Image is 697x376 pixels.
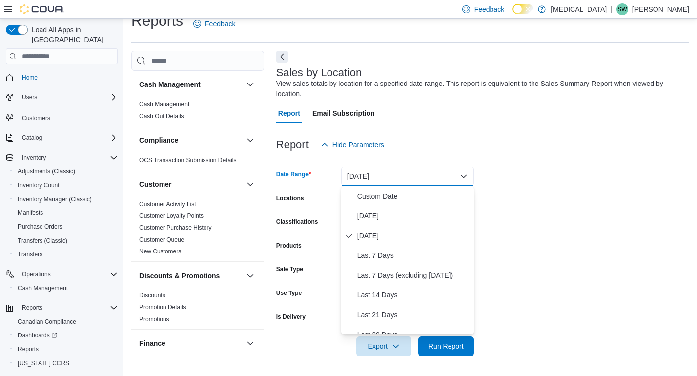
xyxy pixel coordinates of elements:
[139,80,201,89] h3: Cash Management
[14,179,64,191] a: Inventory Count
[332,140,384,150] span: Hide Parameters
[139,200,196,208] span: Customer Activity List
[139,112,184,120] span: Cash Out Details
[139,113,184,120] a: Cash Out Details
[139,271,220,281] h3: Discounts & Promotions
[131,11,183,31] h1: Reports
[245,134,256,146] button: Compliance
[14,207,47,219] a: Manifests
[22,154,46,162] span: Inventory
[18,195,92,203] span: Inventory Manager (Classic)
[139,316,169,323] a: Promotions
[18,318,76,326] span: Canadian Compliance
[2,110,122,125] button: Customers
[139,315,169,323] span: Promotions
[14,357,73,369] a: [US_STATE] CCRS
[22,134,42,142] span: Catalog
[14,330,61,341] a: Dashboards
[2,90,122,104] button: Users
[18,237,67,245] span: Transfers (Classic)
[18,71,118,84] span: Home
[632,3,689,15] p: [PERSON_NAME]
[28,25,118,44] span: Load All Apps in [GEOGRAPHIC_DATA]
[139,179,243,189] button: Customer
[14,193,96,205] a: Inventory Manager (Classic)
[18,302,46,314] button: Reports
[2,70,122,84] button: Home
[139,236,184,244] span: Customer Queue
[205,19,235,29] span: Feedback
[139,236,184,243] a: Customer Queue
[18,251,42,258] span: Transfers
[139,292,165,299] a: Discounts
[18,111,118,124] span: Customers
[139,212,204,219] a: Customer Loyalty Points
[474,4,504,14] span: Feedback
[14,282,118,294] span: Cash Management
[276,242,302,250] label: Products
[14,330,118,341] span: Dashboards
[276,67,362,79] h3: Sales by Location
[10,315,122,329] button: Canadian Compliance
[611,3,613,15] p: |
[245,270,256,282] button: Discounts & Promotions
[139,303,186,311] span: Promotion Details
[18,302,118,314] span: Reports
[278,103,300,123] span: Report
[10,248,122,261] button: Transfers
[312,103,375,123] span: Email Subscription
[22,74,38,82] span: Home
[20,4,64,14] img: Cova
[14,249,46,260] a: Transfers
[14,316,118,328] span: Canadian Compliance
[428,341,464,351] span: Run Report
[10,192,122,206] button: Inventory Manager (Classic)
[18,112,54,124] a: Customers
[14,193,118,205] span: Inventory Manager (Classic)
[139,80,243,89] button: Cash Management
[317,135,388,155] button: Hide Parameters
[276,79,684,99] div: View sales totals by location for a specified date range. This report is equivalent to the Sales ...
[139,179,171,189] h3: Customer
[512,4,533,14] input: Dark Mode
[131,198,264,261] div: Customer
[276,139,309,151] h3: Report
[14,249,118,260] span: Transfers
[10,356,122,370] button: [US_STATE] CCRS
[18,359,69,367] span: [US_STATE] CCRS
[10,165,122,178] button: Adjustments (Classic)
[2,151,122,165] button: Inventory
[18,167,75,175] span: Adjustments (Classic)
[139,224,212,232] span: Customer Purchase History
[139,135,178,145] h3: Compliance
[512,14,513,15] span: Dark Mode
[341,167,474,186] button: [DATE]
[356,336,411,356] button: Export
[139,212,204,220] span: Customer Loyalty Points
[276,265,303,273] label: Sale Type
[2,301,122,315] button: Reports
[18,132,118,144] span: Catalog
[22,270,51,278] span: Operations
[18,268,118,280] span: Operations
[139,135,243,145] button: Compliance
[14,357,118,369] span: Washington CCRS
[357,250,470,261] span: Last 7 Days
[14,179,118,191] span: Inventory Count
[18,223,63,231] span: Purchase Orders
[22,93,37,101] span: Users
[18,91,118,103] span: Users
[139,271,243,281] button: Discounts & Promotions
[14,343,42,355] a: Reports
[10,281,122,295] button: Cash Management
[139,156,237,164] span: OCS Transaction Submission Details
[139,292,165,299] span: Discounts
[14,235,118,247] span: Transfers (Classic)
[10,329,122,342] a: Dashboards
[18,72,41,84] a: Home
[10,234,122,248] button: Transfers (Classic)
[10,220,122,234] button: Purchase Orders
[22,114,50,122] span: Customers
[139,157,237,164] a: OCS Transaction Submission Details
[341,186,474,334] div: Select listbox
